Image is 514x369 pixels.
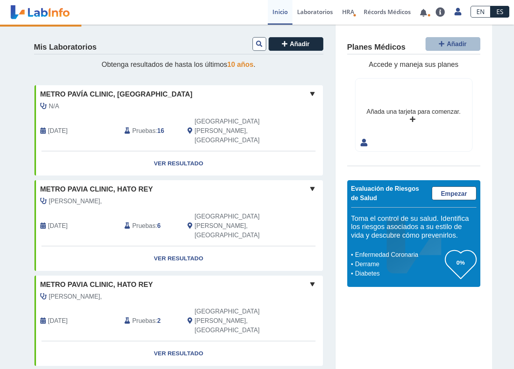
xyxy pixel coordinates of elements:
[432,186,476,200] a: Empezar
[34,341,323,366] a: Ver Resultado
[351,215,476,240] h5: Toma el control de su salud. Identifica los riesgos asociados a su estilo de vida y descubre cómo...
[195,212,281,240] span: San Juan, PR
[157,317,161,324] b: 2
[491,6,509,18] a: ES
[366,107,460,116] div: Añada una tarjeta para comenzar.
[426,37,480,51] button: Añadir
[353,250,445,260] li: Enfermedad Coronaria
[369,61,458,68] span: Accede y maneja sus planes
[353,260,445,269] li: Derrame
[40,279,153,290] span: Metro Pavia Clinic, Hato Rey
[34,43,97,52] h4: Mis Laboratorios
[49,292,102,301] span: Montanez,
[342,8,354,16] span: HRA
[195,117,281,145] span: San Juan, PR
[444,339,505,360] iframe: Help widget launcher
[101,61,255,68] span: Obtenga resultados de hasta los últimos .
[351,185,419,201] span: Evaluación de Riesgos de Salud
[195,307,281,335] span: San Juan, PR
[48,126,68,136] span: 2025-05-06
[132,316,155,326] span: Pruebas
[34,246,323,271] a: Ver Resultado
[119,307,182,335] div: :
[347,43,406,52] h4: Planes Médicos
[34,151,323,176] a: Ver Resultado
[119,212,182,240] div: :
[269,37,323,51] button: Añadir
[353,269,445,278] li: Diabetes
[157,222,161,229] b: 6
[48,221,68,231] span: 2022-02-10
[48,316,68,326] span: 2021-11-09
[132,221,155,231] span: Pruebas
[40,184,153,195] span: Metro Pavia Clinic, Hato Rey
[49,102,60,111] span: N/A
[471,6,491,18] a: EN
[445,258,476,267] h3: 0%
[227,61,254,68] span: 10 años
[441,190,467,197] span: Empezar
[290,41,310,47] span: Añadir
[132,126,155,136] span: Pruebas
[49,197,102,206] span: Montanez,
[447,41,467,47] span: Añadir
[119,117,182,145] div: :
[40,89,193,100] span: Metro Pavía Clinic, [GEOGRAPHIC_DATA]
[157,127,164,134] b: 16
